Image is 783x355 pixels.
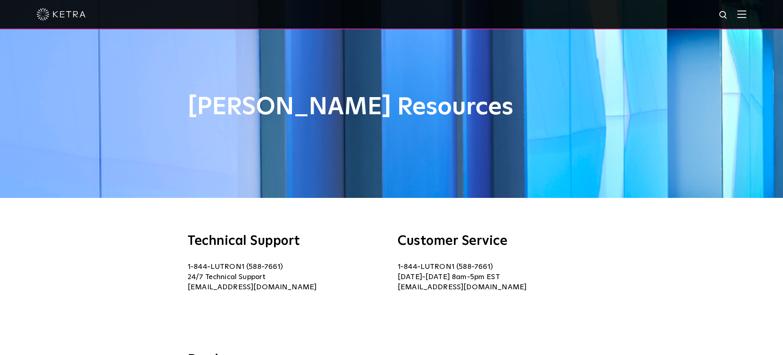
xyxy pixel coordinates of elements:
[188,235,385,248] h3: Technical Support
[398,262,595,293] p: 1-844-LUTRON1 (588-7661) [DATE]-[DATE] 8am-5pm EST [EMAIL_ADDRESS][DOMAIN_NAME]
[737,10,746,18] img: Hamburger%20Nav.svg
[719,10,729,20] img: search icon
[398,235,595,248] h3: Customer Service
[188,94,595,121] h1: [PERSON_NAME] Resources
[188,262,385,293] p: 1-844-LUTRON1 (588-7661) 24/7 Technical Support
[188,284,316,291] a: [EMAIL_ADDRESS][DOMAIN_NAME]
[37,8,86,20] img: ketra-logo-2019-white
